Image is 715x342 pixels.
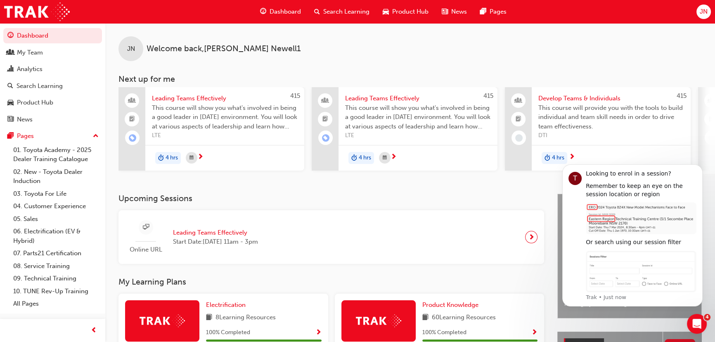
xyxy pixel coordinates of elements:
span: Search Learning [323,7,369,17]
span: booktick-icon [322,114,328,125]
a: 03. Toyota For Life [10,188,102,200]
span: duration-icon [158,153,164,164]
span: duration-icon [545,153,550,164]
button: Pages [3,128,102,144]
span: Product Knowledge [422,301,478,309]
a: 06. Electrification (EV & Hybrid) [10,225,102,247]
span: Dashboard [270,7,301,17]
span: 8 Learning Resources [215,313,276,323]
a: 01. Toyota Academy - 2025 Dealer Training Catalogue [10,144,102,166]
span: learningRecordVerb_ENROLL-icon [322,134,329,142]
a: search-iconSearch Learning [308,3,376,20]
span: chart-icon [7,66,14,73]
div: Search Learning [17,81,63,91]
span: next-icon [528,231,535,243]
span: 100 % Completed [206,328,250,337]
span: This course will show you what's involved in being a good leader in [DATE] environment. You will ... [345,103,491,131]
span: guage-icon [260,7,266,17]
span: JN [700,7,708,17]
a: pages-iconPages [474,3,513,20]
span: Product Hub [392,7,429,17]
span: Start Date: [DATE] 11am - 3pm [173,237,258,247]
a: 05. Sales [10,213,102,226]
span: people-icon [516,95,521,106]
span: booktick-icon [516,114,521,125]
a: guage-iconDashboard [253,3,308,20]
span: 100 % Completed [422,328,466,337]
a: News [3,112,102,127]
span: car-icon [7,99,14,107]
div: Pages [17,131,34,141]
button: JN [696,5,711,19]
span: 4 hrs [166,153,178,163]
span: This course will show you what's involved in being a good leader in [DATE] environment. You will ... [152,103,298,131]
span: This course will provide you with the tools to build individual and team skill needs in order to ... [538,103,684,131]
span: next-icon [569,154,575,161]
a: All Pages [10,297,102,310]
span: search-icon [314,7,320,17]
span: next-icon [197,154,204,161]
a: 07. Parts21 Certification [10,247,102,260]
span: Show Progress [531,329,537,337]
span: pages-icon [7,133,14,140]
a: Electrification [206,300,249,310]
a: 02. New - Toyota Dealer Induction [10,166,102,188]
span: Develop Teams & Individuals [538,94,684,103]
span: people-icon [709,95,715,106]
span: calendar-icon [383,153,387,163]
a: Online URLLeading Teams EffectivelyStart Date:[DATE] 11am - 3pm [125,217,537,258]
iframe: Intercom live chat [687,314,707,334]
span: learningRecordVerb_NONE-icon [515,134,523,142]
span: news-icon [442,7,448,17]
span: duration-icon [351,153,357,164]
a: 08. Service Training [10,260,102,273]
img: Trak [4,2,70,21]
span: up-icon [93,131,99,142]
span: people-icon [7,49,14,57]
span: guage-icon [7,32,14,40]
span: DTI [538,131,684,140]
img: Trak [140,314,185,327]
button: Show Progress [531,328,537,338]
a: Product Knowledge [422,300,482,310]
span: learningRecordVerb_ENROLL-icon [129,134,136,142]
span: Leading Teams Effectively [173,228,258,237]
a: 04. Customer Experience [10,200,102,213]
img: Trak [356,314,401,327]
span: 4 [704,314,710,321]
span: Pages [490,7,507,17]
span: LTE [152,131,298,140]
a: 10. TUNE Rev-Up Training [10,285,102,298]
a: My Team [3,45,102,60]
span: Leading Teams Effectively [152,94,298,103]
h3: My Learning Plans [118,277,544,287]
div: News [17,115,33,124]
span: news-icon [7,116,14,123]
a: car-iconProduct Hub [376,3,435,20]
span: next-icon [391,154,397,161]
div: Product Hub [17,98,53,107]
span: LTE [345,131,491,140]
a: 09. Technical Training [10,272,102,285]
span: JN [127,44,135,54]
span: sessionType_ONLINE_URL-icon [143,222,149,233]
span: people-icon [129,95,135,106]
span: people-icon [322,95,328,106]
button: DashboardMy TeamAnalyticsSearch LearningProduct HubNews [3,26,102,128]
div: Analytics [17,64,43,74]
span: Leading Teams Effectively [345,94,491,103]
a: Product Hub [3,95,102,110]
h3: Upcoming Sessions [118,194,544,203]
span: 60 Learning Resources [432,313,496,323]
span: 415 [677,92,687,100]
a: 415Leading Teams EffectivelyThis course will show you what's involved in being a good leader in [... [312,87,497,171]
